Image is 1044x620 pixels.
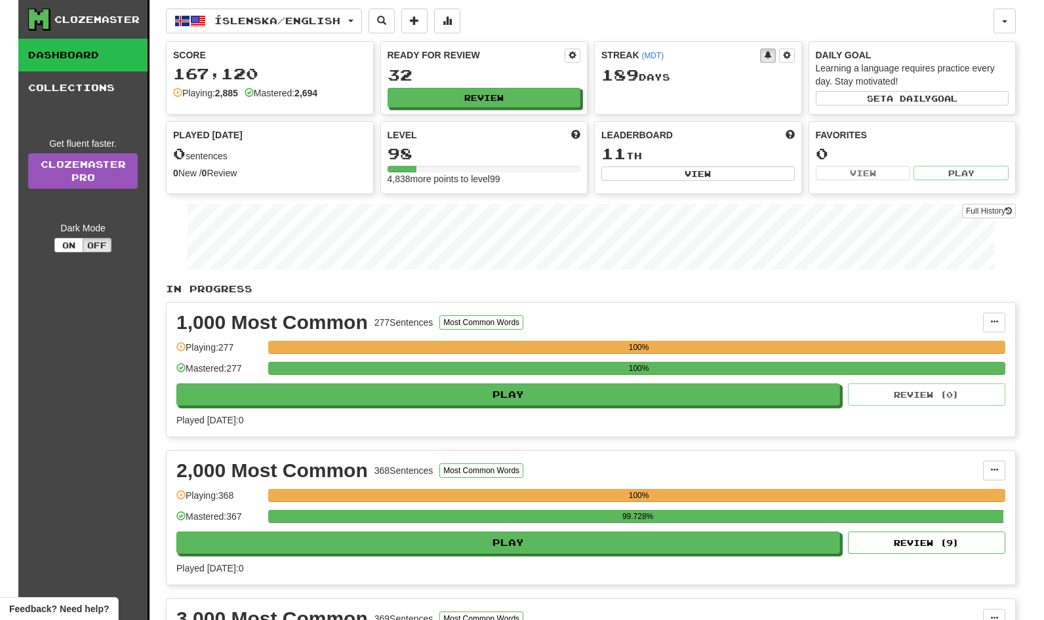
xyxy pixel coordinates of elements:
[388,172,581,185] div: 4,838 more points to level 99
[887,94,931,103] span: a daily
[439,315,523,330] button: Most Common Words
[83,238,111,252] button: Off
[434,9,460,33] button: More stats
[272,362,1005,375] div: 100%
[913,166,1009,180] button: Play
[28,222,138,235] div: Dark Mode
[816,91,1009,106] button: Seta dailygoal
[601,67,795,84] div: Day s
[816,48,1009,62] div: Daily Goal
[439,463,523,478] button: Most Common Words
[166,282,1016,296] p: In Progress
[848,383,1005,406] button: Review (0)
[176,532,840,554] button: Play
[571,128,580,142] span: Score more points to level up
[816,62,1009,88] div: Learning a language requires practice every day. Stay motivated!
[601,145,795,163] div: th
[816,145,1009,162] div: 0
[54,238,83,252] button: On
[816,166,911,180] button: View
[214,15,340,26] span: Íslenska / English
[601,166,795,181] button: View
[272,489,1005,502] div: 100%
[173,144,186,163] span: 0
[176,489,262,511] div: Playing: 368
[176,563,243,573] span: Played [DATE]: 0
[601,128,673,142] span: Leaderboard
[786,128,795,142] span: This week in points, UTC
[176,415,243,425] span: Played [DATE]: 0
[601,48,760,62] div: Streak
[601,66,639,84] span: 189
[245,87,317,100] div: Mastered:
[166,9,362,33] button: Íslenska/English
[369,9,395,33] button: Search sentences
[173,166,367,180] div: New / Review
[54,13,140,26] div: Clozemaster
[28,137,138,150] div: Get fluent faster.
[401,9,428,33] button: Add sentence to collection
[962,204,1016,218] button: Full History
[176,383,840,406] button: Play
[388,48,565,62] div: Ready for Review
[388,128,417,142] span: Level
[272,510,1003,523] div: 99.728%
[215,88,238,98] strong: 2,885
[28,153,138,189] a: ClozemasterPro
[294,88,317,98] strong: 2,694
[848,532,1005,554] button: Review (9)
[176,510,262,532] div: Mastered: 367
[601,144,626,163] span: 11
[641,51,664,60] a: (MDT)
[173,87,238,100] div: Playing:
[176,341,262,362] div: Playing: 277
[176,362,262,383] div: Mastered: 277
[374,464,433,477] div: 368 Sentences
[176,313,368,332] div: 1,000 Most Common
[173,128,243,142] span: Played [DATE]
[816,128,1009,142] div: Favorites
[202,168,207,178] strong: 0
[173,48,367,62] div: Score
[18,71,148,104] a: Collections
[388,88,581,107] button: Review
[374,316,433,329] div: 277 Sentences
[173,168,178,178] strong: 0
[176,461,368,480] div: 2,000 Most Common
[388,67,581,83] div: 32
[173,145,367,163] div: sentences
[388,145,581,162] div: 98
[272,341,1005,354] div: 100%
[9,602,109,615] span: Open feedback widget
[18,39,148,71] a: Dashboard
[173,66,367,82] div: 167,120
